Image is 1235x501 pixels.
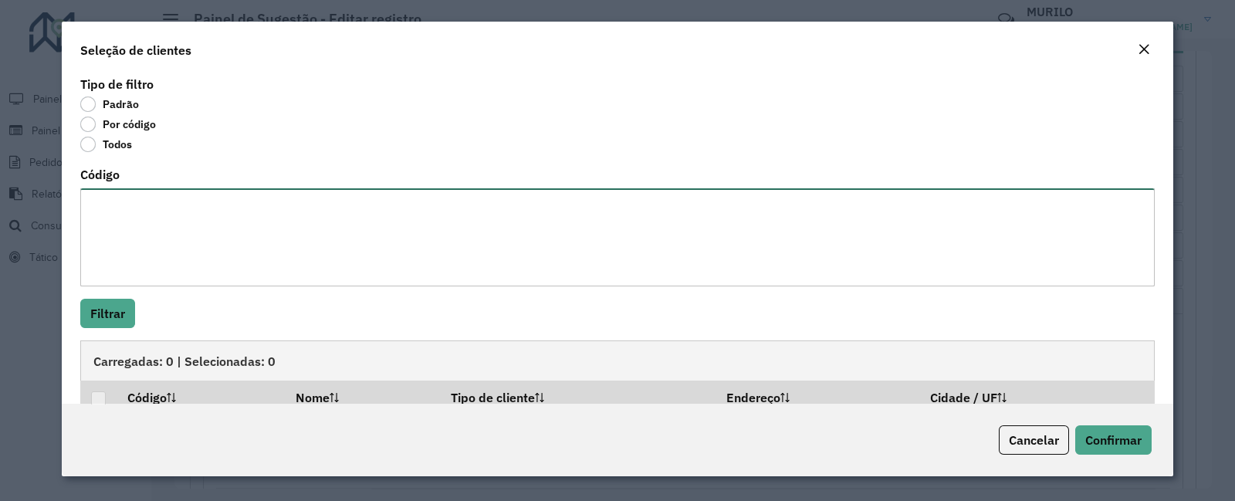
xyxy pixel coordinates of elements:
[440,381,716,413] th: Tipo de cliente
[1075,425,1152,455] button: Confirmar
[1009,432,1059,448] span: Cancelar
[80,96,139,112] label: Padrão
[80,117,156,132] label: Por código
[80,165,120,184] label: Código
[999,425,1069,455] button: Cancelar
[285,381,440,413] th: Nome
[80,340,1155,381] div: Carregadas: 0 | Selecionadas: 0
[1133,40,1155,60] button: Close
[117,381,285,413] th: Código
[80,137,132,152] label: Todos
[80,299,135,328] button: Filtrar
[80,75,154,93] label: Tipo de filtro
[1138,43,1150,56] em: Fechar
[716,381,920,413] th: Endereço
[919,381,1154,413] th: Cidade / UF
[80,41,191,59] h4: Seleção de clientes
[1085,432,1142,448] span: Confirmar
